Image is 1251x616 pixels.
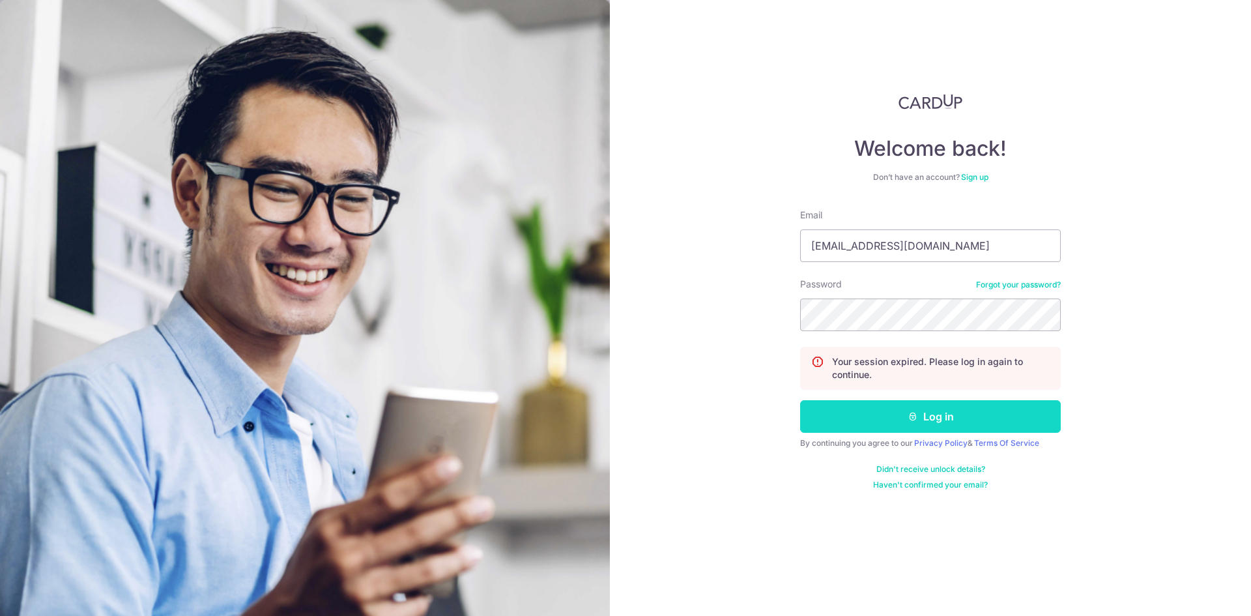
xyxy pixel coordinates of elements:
[800,278,842,291] label: Password
[800,136,1061,162] h4: Welcome back!
[800,209,822,222] label: Email
[976,280,1061,290] a: Forgot your password?
[800,400,1061,433] button: Log in
[914,438,968,448] a: Privacy Policy
[832,355,1050,381] p: Your session expired. Please log in again to continue.
[800,229,1061,262] input: Enter your Email
[873,480,988,490] a: Haven't confirmed your email?
[800,172,1061,183] div: Don’t have an account?
[876,464,985,475] a: Didn't receive unlock details?
[899,94,962,110] img: CardUp Logo
[974,438,1039,448] a: Terms Of Service
[961,172,988,182] a: Sign up
[800,438,1061,448] div: By continuing you agree to our &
